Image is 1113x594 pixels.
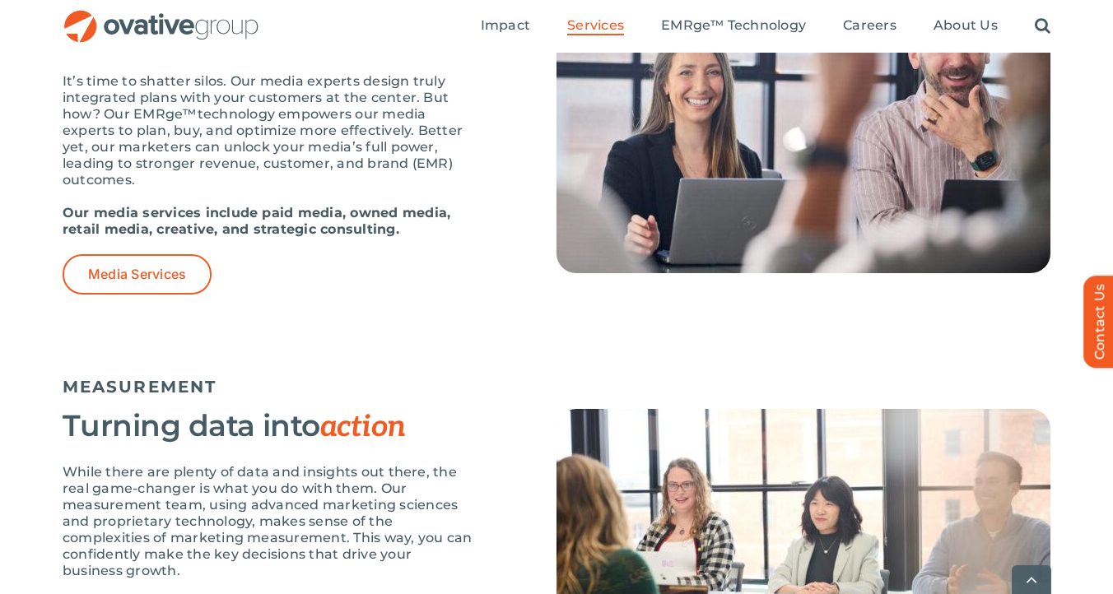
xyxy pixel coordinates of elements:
[63,377,1050,397] h5: MEASUREMENT
[88,267,186,282] span: Media Services
[481,17,530,34] span: Impact
[481,17,530,35] a: Impact
[320,409,406,445] span: action
[63,254,212,295] a: Media Services
[63,409,474,443] h3: Turning data into
[934,17,998,34] span: About Us
[63,464,474,579] p: While there are plenty of data and insights out there, the real game-changer is what you do with ...
[63,8,260,24] a: OG_Full_horizontal_RGB
[63,205,450,237] strong: Our media services include paid media, owned media, retail media, creative, and strategic consult...
[567,17,624,34] span: Services
[1035,17,1050,35] a: Search
[661,17,806,35] a: EMRge™ Technology
[843,17,896,34] span: Careers
[63,73,474,188] p: It’s time to shatter silos. Our media experts design truly integrated plans with your customers a...
[661,17,806,34] span: EMRge™ Technology
[843,17,896,35] a: Careers
[934,17,998,35] a: About Us
[567,17,624,35] a: Services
